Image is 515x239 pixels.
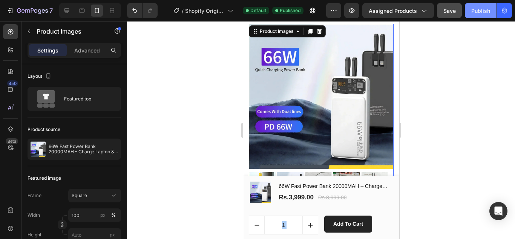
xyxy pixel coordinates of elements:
button: Publish [465,3,497,18]
button: Save [437,3,462,18]
p: 66W Fast Power Bank 20000MAH – Charge Laptop & Phone Anywhere [49,144,118,154]
span: / [182,7,184,15]
div: Open Intercom Messenger [489,202,507,220]
span: Square [72,192,87,199]
p: Advanced [74,46,100,54]
label: Width [28,212,40,219]
button: px [109,211,118,220]
span: Shopify Original Product Template [185,7,225,15]
div: px [100,212,106,219]
button: Assigned Products [362,3,434,18]
label: Height [28,231,41,238]
p: Product Images [37,27,101,36]
div: Layout [28,71,53,82]
span: Assigned Products [369,7,417,15]
button: % [98,211,107,220]
div: Beta [6,138,18,144]
div: % [111,212,116,219]
div: Featured top [64,90,110,108]
iframe: Design area [243,21,399,239]
div: Publish [471,7,490,15]
div: Featured image [28,175,61,182]
span: px [110,232,115,237]
button: 7 [3,3,56,18]
button: Square [68,189,121,202]
img: product feature img [31,142,46,157]
p: 7 [49,6,53,15]
div: 450 [7,80,18,86]
div: Product source [28,126,60,133]
div: Undo/Redo [127,3,158,18]
input: px% [68,208,121,222]
p: Settings [37,46,58,54]
span: Default [250,7,266,14]
span: Save [443,8,456,14]
span: Published [280,7,300,14]
label: Frame [28,192,41,199]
